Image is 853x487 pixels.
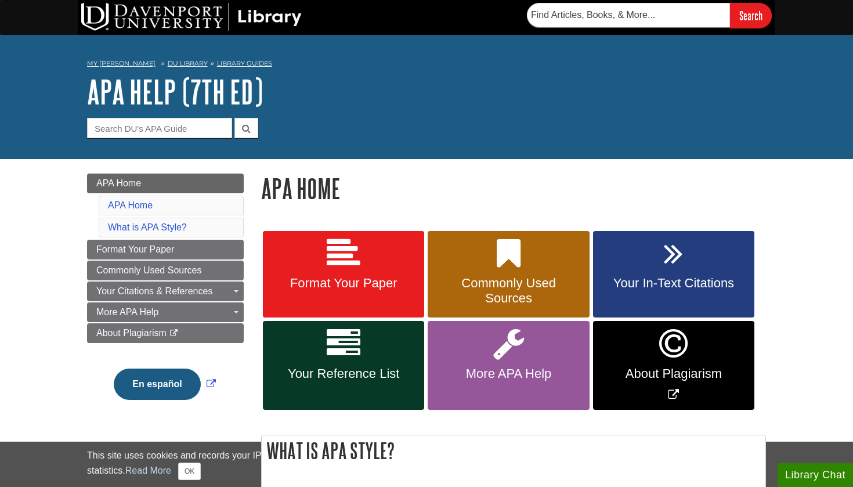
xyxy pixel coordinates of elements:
a: More APA Help [428,321,589,410]
a: Your Reference List [263,321,424,410]
span: Commonly Used Sources [96,265,201,275]
h2: What is APA Style? [262,435,765,466]
span: Commonly Used Sources [436,276,580,306]
button: Library Chat [778,463,853,487]
a: Link opens in new window [593,321,754,410]
span: Format Your Paper [96,244,174,254]
div: Guide Page Menu [87,174,244,420]
span: Your In-Text Citations [602,276,746,291]
div: This site uses cookies and records your IP address for usage statistics. Additionally, we use Goo... [87,449,766,480]
button: En español [114,369,200,400]
button: Close [178,463,201,480]
nav: breadcrumb [87,56,766,74]
a: What is APA Style? [108,222,187,232]
input: Find Articles, Books, & More... [527,3,730,27]
a: Your Citations & References [87,282,244,301]
span: Your Reference List [272,366,415,381]
a: My [PERSON_NAME] [87,59,156,68]
span: Your Citations & References [96,286,212,296]
a: About Plagiarism [87,323,244,343]
a: Commonly Used Sources [428,231,589,318]
span: About Plagiarism [602,366,746,381]
i: This link opens in a new window [169,330,179,337]
a: Format Your Paper [263,231,424,318]
a: APA Home [108,200,153,210]
a: Link opens in new window [111,379,218,389]
a: DU Library [168,59,208,67]
a: Commonly Used Sources [87,261,244,280]
h1: APA Home [261,174,766,203]
span: About Plagiarism [96,328,167,338]
a: More APA Help [87,302,244,322]
a: Format Your Paper [87,240,244,259]
span: More APA Help [96,307,158,317]
form: Searches DU Library's articles, books, and more [527,3,772,28]
a: Read More [125,466,171,475]
a: Your In-Text Citations [593,231,754,318]
a: Library Guides [217,59,272,67]
a: APA Help (7th Ed) [87,74,263,110]
input: Search DU's APA Guide [87,118,232,138]
input: Search [730,3,772,28]
span: More APA Help [436,366,580,381]
img: DU Library [81,3,302,31]
a: APA Home [87,174,244,193]
span: Format Your Paper [272,276,415,291]
span: APA Home [96,178,141,188]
